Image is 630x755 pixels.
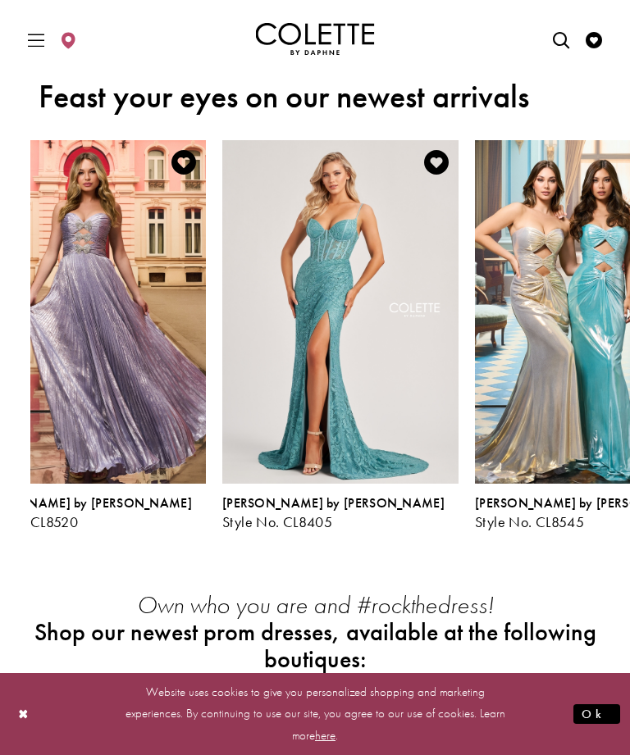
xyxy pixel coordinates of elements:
a: Colette by Daphne Homepage [256,23,375,56]
span: Style No. CL8405 [222,512,332,531]
em: Own who you are and #rockthedress! [137,589,494,621]
div: Colette by Daphne Style No. CL8405 [214,132,467,539]
p: Website uses cookies to give you personalized shopping and marketing experiences. By continuing t... [118,681,512,747]
a: Visit Wishlist Page [582,16,606,61]
button: Submit Dialog [573,704,620,725]
a: Visit Colette by Daphne Style No. CL8405 Page [222,140,459,484]
div: Header Menu. Buttons: Search, Wishlist [546,13,610,66]
a: here [315,727,336,744]
a: Visit Store Locator page [56,16,80,61]
h2: Feast your eyes on our newest arrivals [39,78,591,116]
h2: Shop our newest prom dresses, available at the following boutiques: [28,619,602,673]
span: Style No. CL8545 [475,512,584,531]
a: Add to Wishlist [419,145,454,180]
span: [PERSON_NAME] by [PERSON_NAME] [222,494,445,512]
span: Toggle Main Navigation Menu [24,16,48,61]
a: Open Search dialog [549,16,573,61]
div: Header Menu Left. Buttons: Hamburger menu , Store Locator [21,13,85,66]
div: Colette by Daphne Style No. CL8405 [222,496,459,530]
a: Add to Wishlist [167,145,201,180]
button: Close Dialog [10,699,38,728]
img: Colette by Daphne [256,23,375,56]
